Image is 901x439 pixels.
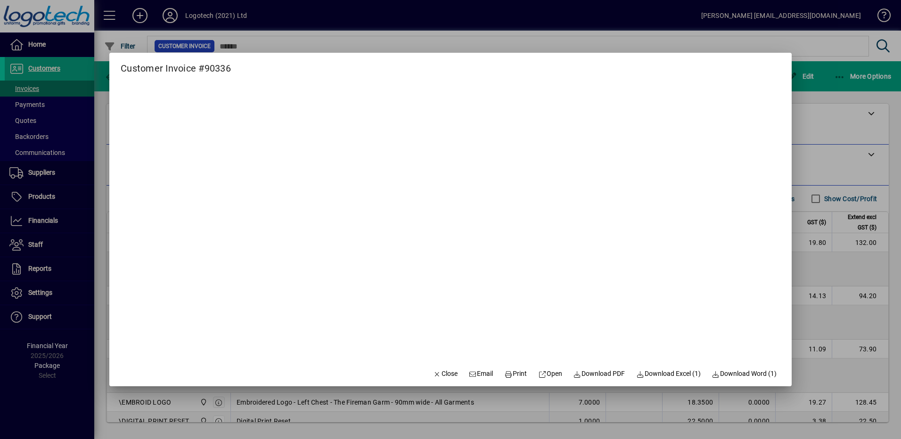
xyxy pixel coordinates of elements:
[109,53,242,76] h2: Customer Invoice #90336
[570,366,629,382] a: Download PDF
[538,369,562,379] span: Open
[573,369,625,379] span: Download PDF
[465,366,497,382] button: Email
[712,369,777,379] span: Download Word (1)
[429,366,461,382] button: Close
[534,366,566,382] a: Open
[500,366,531,382] button: Print
[708,366,781,382] button: Download Word (1)
[469,369,493,379] span: Email
[636,369,701,379] span: Download Excel (1)
[632,366,704,382] button: Download Excel (1)
[504,369,527,379] span: Print
[433,369,458,379] span: Close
